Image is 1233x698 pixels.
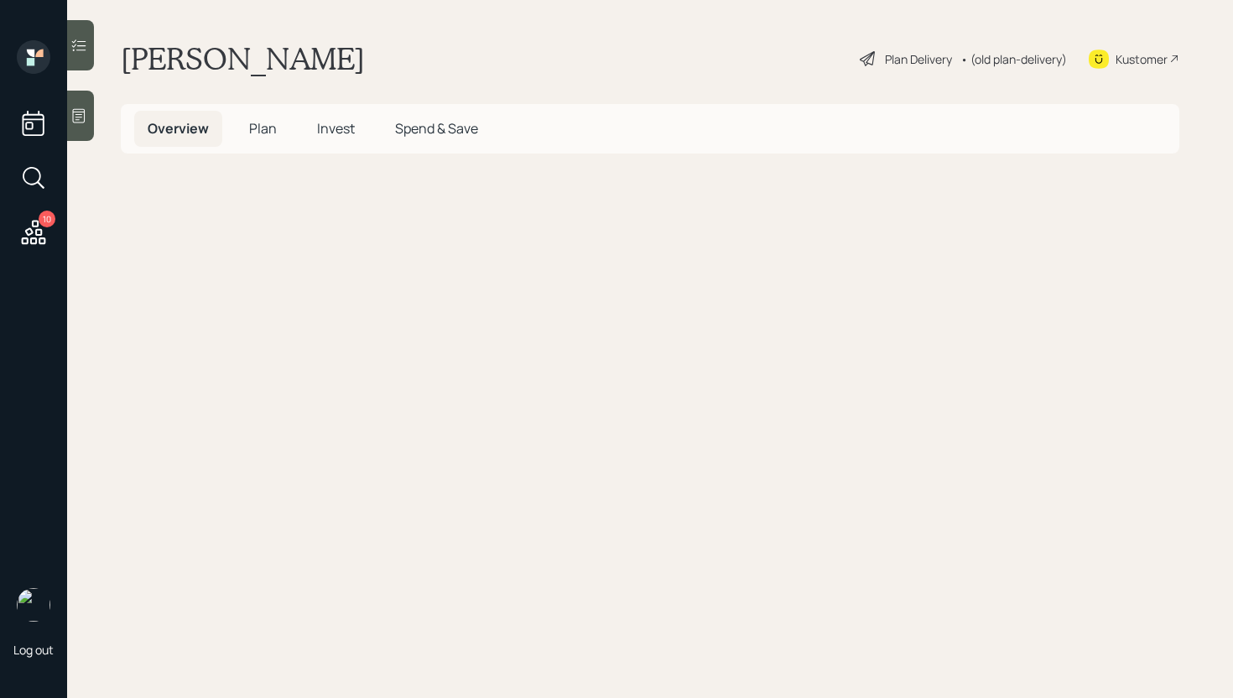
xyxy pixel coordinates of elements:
div: Plan Delivery [885,50,952,68]
img: james-distasi-headshot.png [17,588,50,622]
span: Spend & Save [395,119,478,138]
h1: [PERSON_NAME] [121,40,365,77]
div: Kustomer [1116,50,1168,68]
span: Plan [249,119,277,138]
div: • (old plan-delivery) [960,50,1067,68]
span: Invest [317,119,355,138]
div: Log out [13,642,54,658]
span: Overview [148,119,209,138]
div: 10 [39,211,55,227]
